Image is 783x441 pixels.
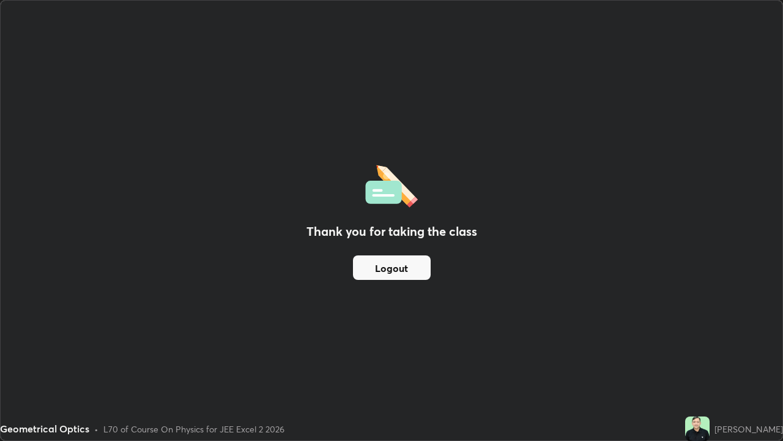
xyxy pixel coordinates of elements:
div: L70 of Course On Physics for JEE Excel 2 2026 [103,423,284,435]
h2: Thank you for taking the class [306,222,477,241]
img: offlineFeedback.1438e8b3.svg [365,161,418,208]
div: • [94,423,98,435]
button: Logout [353,255,431,280]
img: 2fdfe559f7d547ac9dedf23c2467b70e.jpg [685,417,710,441]
div: [PERSON_NAME] [714,423,783,435]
